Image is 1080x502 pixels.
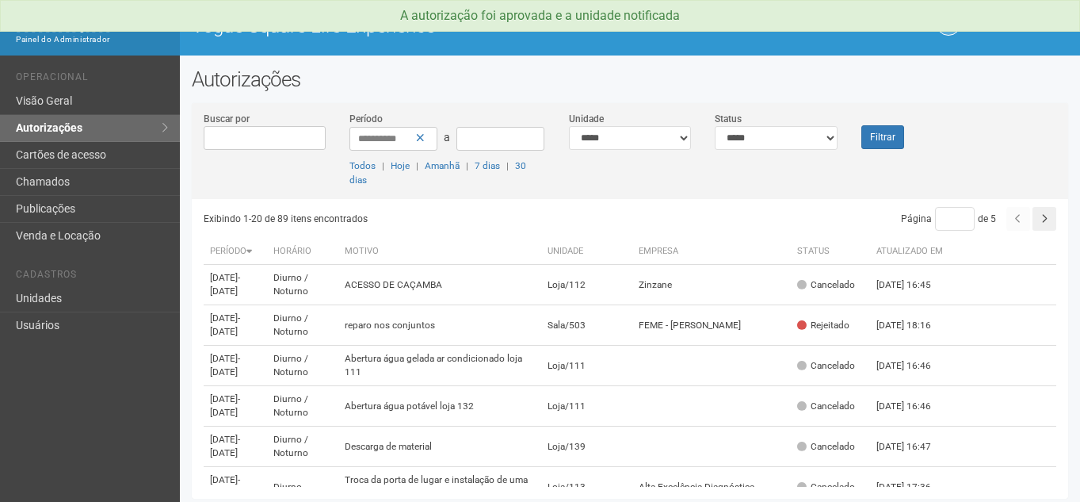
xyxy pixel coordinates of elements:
td: Abertura água potável loja 132 [338,386,541,427]
td: [DATE] 16:46 [870,386,957,427]
td: Diurno / Noturno [267,305,338,346]
td: Descarga de material [338,427,541,467]
a: Hoje [391,160,410,171]
td: Loja/111 [541,386,632,427]
span: a [444,131,450,144]
td: Diurno / Noturno [267,427,338,467]
td: Diurno / Noturno [267,265,338,305]
li: Operacional [16,71,168,88]
li: Cadastros [16,269,168,285]
span: | [382,160,384,171]
label: Buscar por [204,112,250,126]
div: Painel do Administrador [16,33,168,47]
div: Cancelado [797,359,855,373]
div: Cancelado [797,481,855,494]
th: Status [791,239,870,265]
td: FEME - [PERSON_NAME] [632,305,791,346]
div: Cancelado [797,400,855,413]
h2: Autorizações [192,67,1068,91]
td: Diurno / Noturno [267,346,338,386]
td: [DATE] 16:45 [870,265,957,305]
td: [DATE] 16:46 [870,346,957,386]
span: | [506,160,509,171]
h1: Vogue Square Life Experience [192,16,618,36]
td: Loja/139 [541,427,632,467]
a: 7 dias [475,160,500,171]
td: Diurno / Noturno [267,386,338,427]
label: Período [349,112,383,126]
td: [DATE] 18:16 [870,305,957,346]
div: Exibindo 1-20 de 89 itens encontrados [204,207,630,231]
label: Status [715,112,742,126]
td: Zinzane [632,265,791,305]
td: [DATE] [204,346,267,386]
th: Horário [267,239,338,265]
span: Página de 5 [901,213,996,224]
td: [DATE] [204,305,267,346]
th: Motivo [338,239,541,265]
td: [DATE] 16:47 [870,427,957,467]
th: Unidade [541,239,632,265]
div: Rejeitado [797,319,849,332]
td: [DATE] [204,386,267,427]
div: Cancelado [797,440,855,454]
a: Amanhã [425,160,460,171]
td: [DATE] [204,265,267,305]
label: Unidade [569,112,604,126]
td: Abertura água gelada ar condicionado loja 111 [338,346,541,386]
th: Período [204,239,267,265]
td: reparo nos conjuntos [338,305,541,346]
span: | [416,160,418,171]
button: Filtrar [861,125,904,149]
div: Cancelado [797,278,855,292]
span: | [466,160,468,171]
td: Loja/111 [541,346,632,386]
th: Empresa [632,239,791,265]
td: Sala/503 [541,305,632,346]
td: [DATE] [204,427,267,467]
td: ACESSO DE CAÇAMBA [338,265,541,305]
td: Loja/112 [541,265,632,305]
th: Atualizado em [870,239,957,265]
a: Todos [349,160,376,171]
